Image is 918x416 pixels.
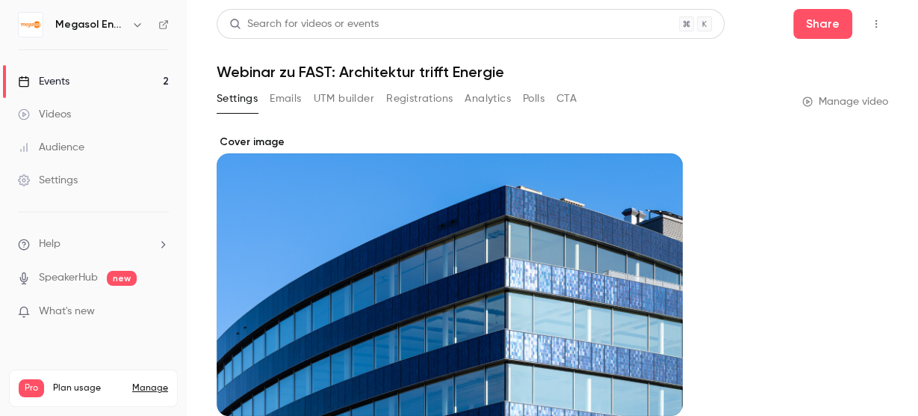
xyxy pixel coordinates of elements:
[217,87,258,111] button: Settings
[270,87,301,111] button: Emails
[18,236,169,252] li: help-dropdown-opener
[55,17,125,32] h6: Megasol Energie AG
[39,236,61,252] span: Help
[18,74,69,89] div: Events
[19,379,44,397] span: Pro
[132,382,168,394] a: Manage
[793,9,852,39] button: Share
[217,63,888,81] h1: Webinar zu FAST: Architektur trifft Energie
[314,87,374,111] button: UTM builder
[39,270,98,286] a: SpeakerHub
[217,135,683,416] section: Cover image
[229,16,379,32] div: Search for videos or events
[18,140,84,155] div: Audience
[523,87,545,111] button: Polls
[19,13,43,37] img: Megasol Energie AG
[386,87,453,111] button: Registrations
[53,382,123,394] span: Plan usage
[465,87,511,111] button: Analytics
[39,304,95,319] span: What's new
[18,107,71,122] div: Videos
[802,94,888,109] a: Manage video
[18,173,78,188] div: Settings
[107,271,137,286] span: new
[556,87,577,111] button: CTA
[217,135,683,150] label: Cover image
